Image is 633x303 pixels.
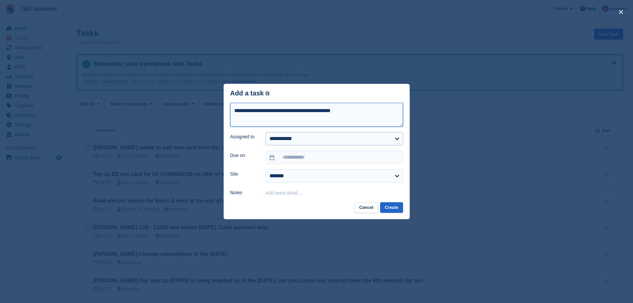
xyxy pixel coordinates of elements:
label: Assigned to [230,133,258,140]
button: close [616,7,626,17]
label: Notes [230,189,258,196]
img: icon-info-grey-7440780725fd019a000dd9b08b2336e03edf1995a4989e88bcd33f0948082b44.svg [265,91,269,95]
button: Create [380,202,403,213]
label: Site [230,171,258,178]
div: Add a task [230,89,270,97]
label: Due on [230,152,258,159]
button: Add extra detail… [265,190,302,196]
button: Cancel [355,202,378,213]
